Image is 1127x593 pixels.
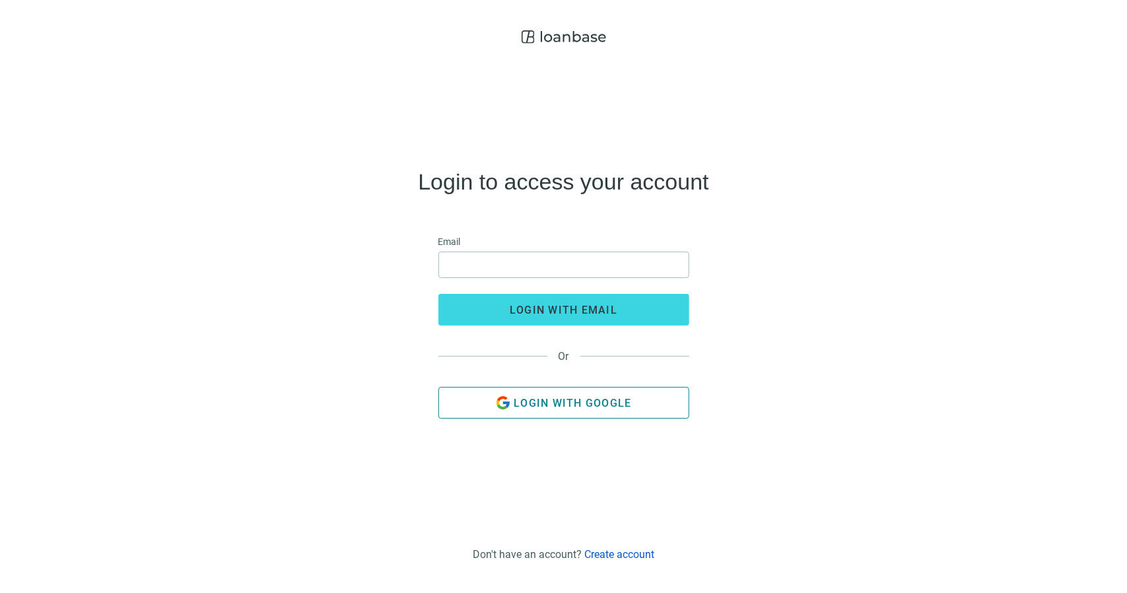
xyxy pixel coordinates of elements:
[510,304,617,316] span: login with email
[418,171,708,192] h4: Login to access your account
[438,234,461,249] span: Email
[438,387,689,419] button: Login with Google
[514,397,631,409] span: Login with Google
[584,548,654,561] a: Create account
[438,294,689,326] button: login with email
[473,548,654,561] div: Don't have an account?
[547,350,580,363] span: Or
